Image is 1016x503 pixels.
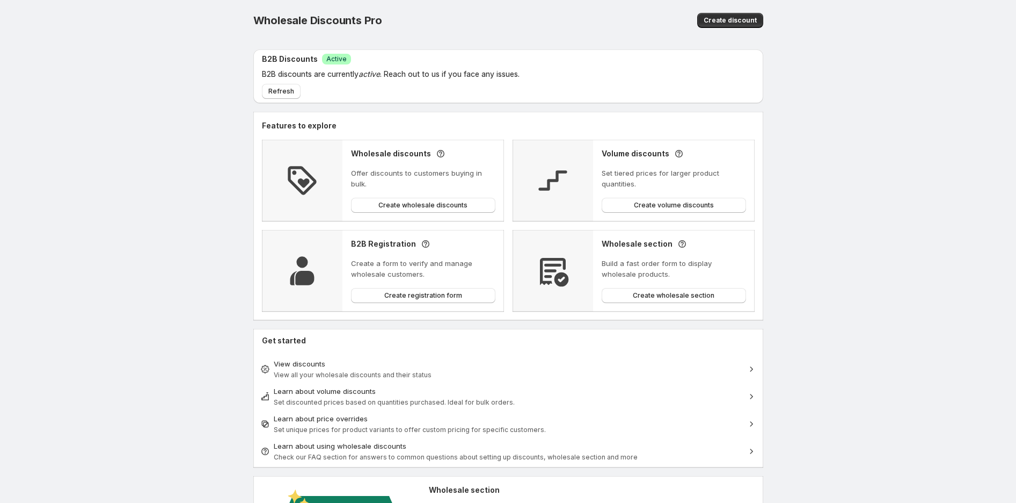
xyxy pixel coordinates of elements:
p: Create a form to verify and manage wholesale customers. [351,258,495,279]
p: B2B discounts are currently . Reach out to us if you face any issues. [262,69,690,80]
button: Create wholesale section [602,288,746,303]
h2: Wholesale section [429,485,755,495]
h2: B2B Discounts [262,54,318,64]
h3: Volume discounts [602,148,669,159]
button: Create volume discounts [602,198,746,213]
h3: B2B Registration [351,239,416,249]
button: Create registration form [351,288,495,303]
div: Learn about price overrides [274,413,743,424]
span: Create registration form [384,291,462,300]
button: Refresh [262,84,301,99]
h3: Wholesale discounts [351,148,431,159]
span: View all your wholesale discounts and their status [274,371,432,379]
button: Create discount [697,13,763,28]
span: Create volume discounts [634,201,714,210]
img: Feature Icon [285,163,319,198]
button: Create wholesale discounts [351,198,495,213]
img: Feature Icon [536,254,570,288]
img: Feature Icon [285,254,319,288]
span: Create wholesale discounts [378,201,467,210]
span: Set unique prices for product variants to offer custom pricing for specific customers. [274,426,546,434]
h2: Get started [262,335,755,346]
span: Create discount [704,16,757,25]
span: Wholesale Discounts Pro [253,14,382,27]
span: Set discounted prices based on quantities purchased. Ideal for bulk orders. [274,398,515,406]
span: Create wholesale section [633,291,714,300]
h3: Wholesale section [602,239,673,249]
p: Build a fast order form to display wholesale products. [602,258,746,279]
h2: Features to explore [262,120,755,131]
span: Active [326,55,347,63]
div: View discounts [274,358,743,369]
em: active [359,69,380,78]
span: Check our FAQ section for answers to common questions about setting up discounts, wholesale secti... [274,453,638,461]
p: Offer discounts to customers buying in bulk. [351,168,495,189]
div: Learn about using wholesale discounts [274,441,743,451]
div: Learn about volume discounts [274,386,743,397]
p: Set tiered prices for larger product quantities. [602,168,746,189]
img: Feature Icon [536,163,570,198]
span: Refresh [268,87,294,96]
